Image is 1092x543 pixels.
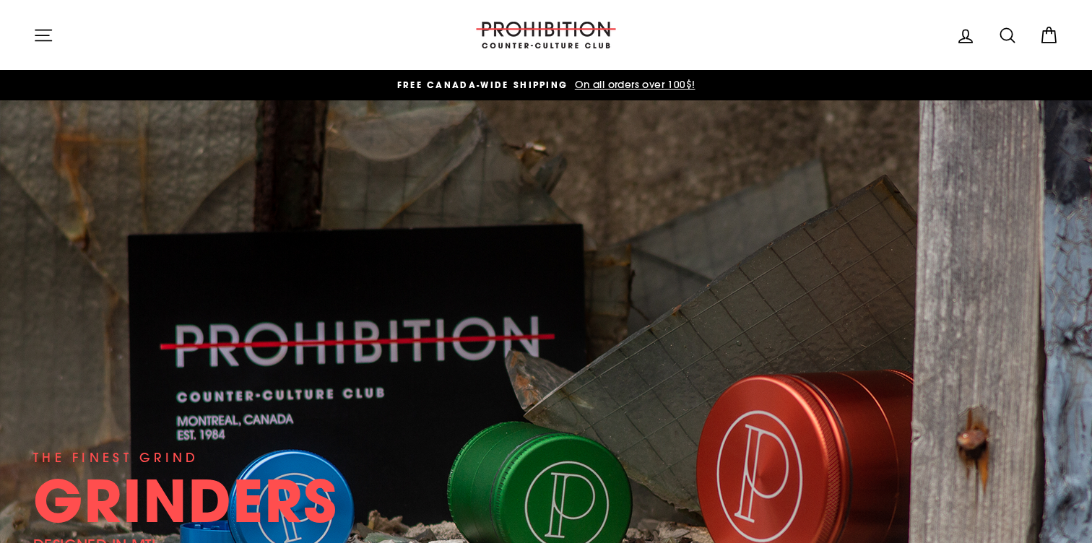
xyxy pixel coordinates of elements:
span: On all orders over 100$! [571,78,695,91]
span: FREE CANADA-WIDE SHIPPING [397,79,568,91]
div: THE FINEST GRIND [33,448,199,468]
div: GRINDERS [33,472,338,529]
img: PROHIBITION COUNTER-CULTURE CLUB [474,22,618,48]
a: FREE CANADA-WIDE SHIPPING On all orders over 100$! [37,77,1055,93]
